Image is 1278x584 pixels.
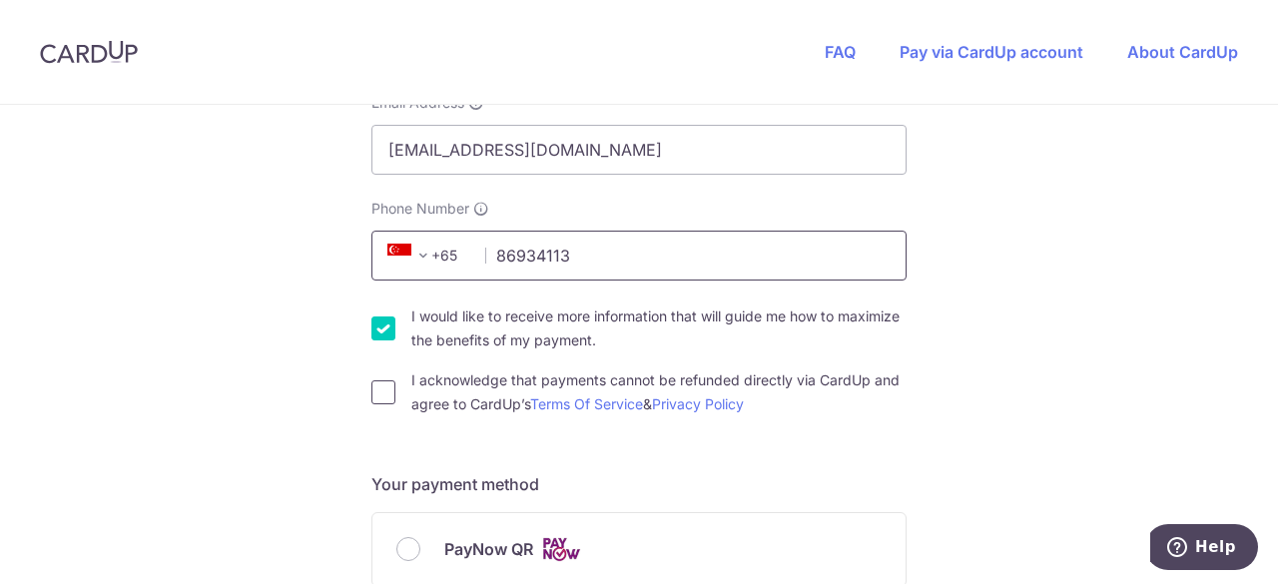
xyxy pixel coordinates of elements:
label: I acknowledge that payments cannot be refunded directly via CardUp and agree to CardUp’s & [411,368,907,416]
img: Cards logo [541,537,581,562]
a: FAQ [825,42,856,62]
div: PayNow QR Cards logo [396,537,882,562]
iframe: Opens a widget where you can find more information [1150,524,1258,574]
a: About CardUp [1127,42,1238,62]
a: Terms Of Service [530,395,643,412]
span: +65 [387,244,435,268]
img: CardUp [40,40,138,64]
label: I would like to receive more information that will guide me how to maximize the benefits of my pa... [411,304,907,352]
a: Privacy Policy [652,395,744,412]
input: Email address [371,125,907,175]
span: Phone Number [371,199,469,219]
span: +65 [381,244,471,268]
h5: Your payment method [371,472,907,496]
a: Pay via CardUp account [900,42,1083,62]
span: PayNow QR [444,537,533,561]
